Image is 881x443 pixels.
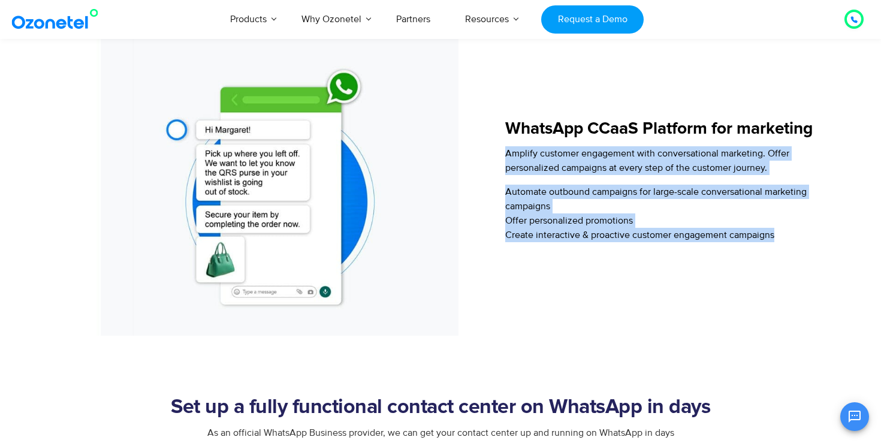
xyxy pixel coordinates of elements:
span: Automate outbound campaigns for large-scale conversational marketing campaigns [505,186,807,212]
span: Offer personalized promotions [505,215,633,227]
a: Request a Demo [541,5,644,34]
h2: Set up a fully functional contact center on WhatsApp in days [66,396,815,420]
span: As an official WhatsApp Business provider, we can get your contact center up and running on Whats... [207,427,674,439]
button: Open chat [840,402,869,431]
h5: WhatsApp CCaaS Platform for marketing [505,120,814,137]
span: Amplify customer engagement with conversational marketing. Offer personalized campaigns at every ... [505,147,789,174]
li: Create interactive & proactive customer engagement campaigns [505,228,814,242]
